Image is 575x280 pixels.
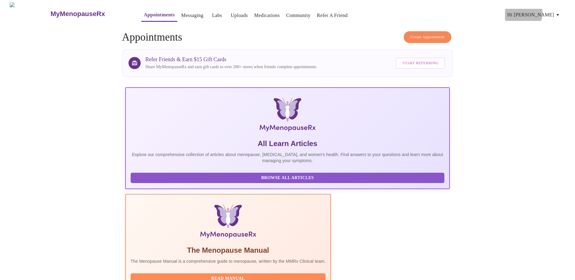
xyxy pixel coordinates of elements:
[51,10,105,18] h3: MyMenopauseRx
[145,64,316,70] p: Share MyMenopauseRx and earn gift cards to over 200+ stores when friends complete appointments
[50,3,129,25] a: MyMenopauseRx
[254,11,280,20] a: Medications
[315,9,350,22] button: Refer a Friend
[131,139,445,148] h5: All Learn Articles
[145,56,316,63] h3: Refer Friends & Earn $15 Gift Cards
[131,173,445,183] button: Browse All Articles
[131,175,446,180] a: Browse All Articles
[181,11,203,20] a: Messaging
[131,258,326,264] p: The Menopause Manual is a comprehensive guide to menopause, written by the MMRx Clinical team.
[228,9,250,22] button: Uploads
[131,245,326,255] h5: The Menopause Manual
[162,204,295,241] img: Menopause Manual
[144,11,175,19] a: Appointments
[394,55,446,72] a: Start Referring
[317,11,348,20] a: Refer a Friend
[179,9,206,22] button: Messaging
[252,9,282,22] button: Medications
[396,58,445,69] button: Start Referring
[122,31,453,43] h4: Appointments
[207,9,227,22] button: Labs
[403,60,438,67] span: Start Referring
[137,174,439,182] span: Browse All Articles
[411,34,445,41] span: Create Appointment
[286,11,311,20] a: Community
[505,9,564,21] button: Hi [PERSON_NAME]
[131,152,445,164] p: Explore our comprehensive collection of articles about menopause, [MEDICAL_DATA], and women's hea...
[404,31,452,43] button: Create Appointment
[141,9,177,22] button: Appointments
[507,11,561,19] span: Hi [PERSON_NAME]
[231,11,248,20] a: Uploads
[179,98,396,134] img: MyMenopauseRx Logo
[10,2,50,25] img: MyMenopauseRx Logo
[212,11,222,20] a: Labs
[284,9,313,22] button: Community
